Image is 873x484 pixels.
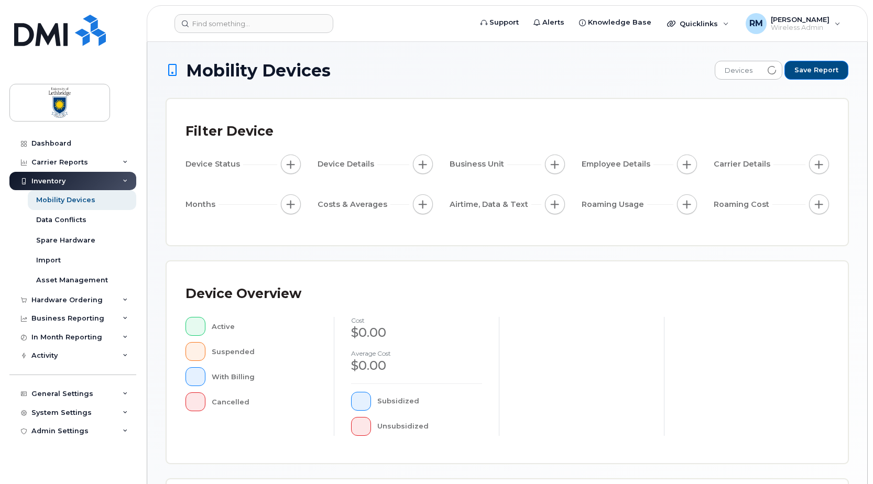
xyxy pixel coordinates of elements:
[450,199,531,210] span: Airtime, Data & Text
[450,159,507,170] span: Business Unit
[715,61,762,80] span: Devices
[714,199,772,210] span: Roaming Cost
[582,199,647,210] span: Roaming Usage
[185,199,219,210] span: Months
[794,65,838,75] span: Save Report
[784,61,848,80] button: Save Report
[351,317,482,324] h4: cost
[351,324,482,342] div: $0.00
[212,317,318,336] div: Active
[377,392,483,411] div: Subsidized
[714,159,773,170] span: Carrier Details
[351,357,482,375] div: $0.00
[212,392,318,411] div: Cancelled
[377,417,483,436] div: Unsubsidized
[186,61,331,80] span: Mobility Devices
[212,342,318,361] div: Suspended
[318,199,390,210] span: Costs & Averages
[351,350,482,357] h4: Average cost
[582,159,653,170] span: Employee Details
[212,367,318,386] div: With Billing
[185,159,243,170] span: Device Status
[318,159,377,170] span: Device Details
[185,280,301,307] div: Device Overview
[185,118,274,145] div: Filter Device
